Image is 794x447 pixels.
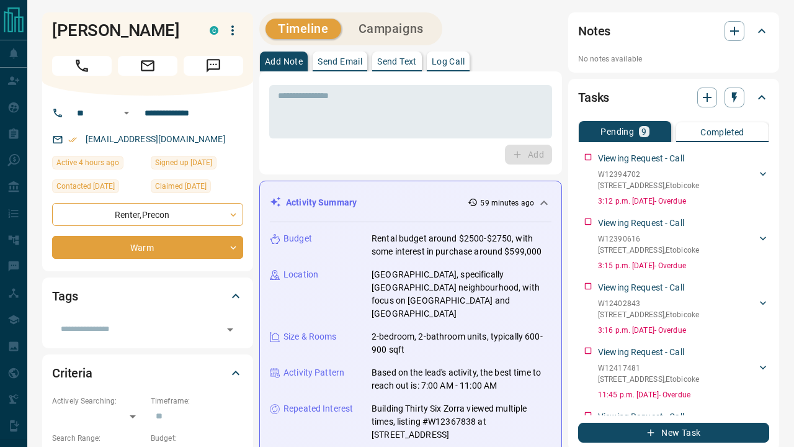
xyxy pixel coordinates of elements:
div: W12394702[STREET_ADDRESS],Etobicoke [598,166,769,194]
p: Search Range: [52,433,145,444]
svg: Email Verified [68,135,77,144]
div: W12390616[STREET_ADDRESS],Etobicoke [598,231,769,258]
p: Size & Rooms [283,330,337,343]
button: New Task [578,423,769,443]
h2: Criteria [52,363,92,383]
div: Activity Summary59 minutes ago [270,191,551,214]
p: 9 [641,127,646,136]
p: 59 minutes ago [480,197,534,209]
p: No notes available [578,53,769,65]
div: condos.ca [210,26,218,35]
p: Location [283,268,318,281]
div: Tue Oct 14 2025 [52,156,145,173]
div: W12417481[STREET_ADDRESS],Etobicoke [598,360,769,387]
span: Signed up [DATE] [155,156,212,169]
span: Message [184,56,243,76]
p: 3:15 p.m. [DATE] - Overdue [598,260,769,271]
button: Campaigns [346,19,436,39]
h2: Tasks [578,88,609,107]
p: Based on the lead's activity, the best time to reach out is: 7:00 AM - 11:00 AM [372,366,551,392]
p: Viewing Request - Call [598,410,684,423]
p: [STREET_ADDRESS] , Etobicoke [598,309,699,320]
h2: Notes [578,21,610,41]
div: Sun Sep 28 2025 [52,179,145,197]
p: Viewing Request - Call [598,281,684,294]
button: Open [221,321,239,338]
p: Rental budget around $2500-$2750, with some interest in purchase around $599,000 [372,232,551,258]
span: Email [118,56,177,76]
span: Claimed [DATE] [155,180,207,192]
p: 2-bedroom, 2-bathroom units, typically 600-900 sqft [372,330,551,356]
p: [STREET_ADDRESS] , Etobicoke [598,374,699,385]
p: [GEOGRAPHIC_DATA], specifically [GEOGRAPHIC_DATA] neighbourhood, with focus on [GEOGRAPHIC_DATA] ... [372,268,551,320]
p: 3:16 p.m. [DATE] - Overdue [598,325,769,336]
p: Timeframe: [151,395,243,407]
p: Viewing Request - Call [598,152,684,165]
p: [STREET_ADDRESS] , Etobicoke [598,180,699,191]
div: Criteria [52,358,243,388]
p: Completed [700,128,744,137]
p: W12417481 [598,363,699,374]
h2: Tags [52,286,78,306]
p: 11:45 p.m. [DATE] - Overdue [598,389,769,400]
p: Repeated Interest [283,402,353,415]
span: Contacted [DATE] [56,180,115,192]
p: Activity Summary [286,196,357,209]
p: Actively Searching: [52,395,145,407]
p: Add Note [265,57,303,66]
p: Building Thirty Six Zorra viewed multiple times, listing #W12367838 at [STREET_ADDRESS] [372,402,551,441]
button: Timeline [265,19,341,39]
p: Pending [600,127,634,136]
div: Renter , Precon [52,203,243,226]
p: Log Call [432,57,465,66]
div: Tasks [578,83,769,112]
div: Warm [52,236,243,259]
a: [EMAIL_ADDRESS][DOMAIN_NAME] [86,134,226,144]
div: Thu Sep 25 2025 [151,179,243,197]
div: W12402843[STREET_ADDRESS],Etobicoke [598,296,769,323]
div: Notes [578,16,769,46]
p: W12394702 [598,169,699,180]
span: Active 4 hours ago [56,156,119,169]
div: Mon Sep 30 2024 [151,156,243,173]
button: Open [119,106,134,120]
p: Activity Pattern [283,366,344,379]
p: Budget [283,232,312,245]
p: Send Text [377,57,417,66]
h1: [PERSON_NAME] [52,20,191,40]
p: Send Email [318,57,362,66]
p: W12390616 [598,233,699,245]
p: [STREET_ADDRESS] , Etobicoke [598,245,699,256]
p: W12402843 [598,298,699,309]
p: 3:12 p.m. [DATE] - Overdue [598,196,769,207]
p: Viewing Request - Call [598,217,684,230]
span: Call [52,56,112,76]
p: Budget: [151,433,243,444]
div: Tags [52,281,243,311]
p: Viewing Request - Call [598,346,684,359]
